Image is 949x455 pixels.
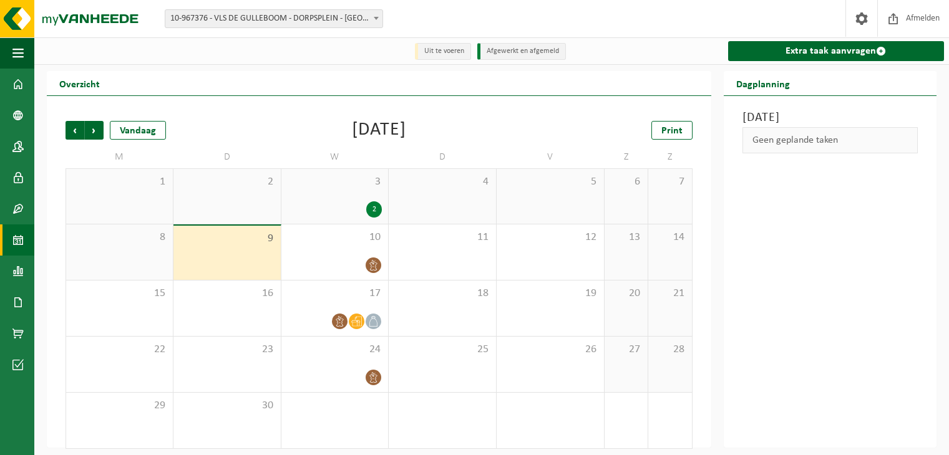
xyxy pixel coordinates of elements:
span: 13 [611,231,641,244]
span: 8 [72,231,167,244]
td: M [66,146,173,168]
span: 16 [180,287,275,300]
span: 24 [288,343,382,357]
li: Uit te voeren [415,43,471,60]
div: 2 [366,201,382,218]
span: 3 [288,175,382,189]
span: 22 [72,343,167,357]
td: D [389,146,497,168]
td: Z [605,146,648,168]
td: W [281,146,389,168]
span: 1 [72,175,167,189]
span: 10 [288,231,382,244]
span: 5 [503,175,598,189]
span: 10-967376 - VLS DE GULLEBOOM - DORPSPLEIN - GULLEGEM [165,9,383,28]
span: 17 [288,287,382,300]
li: Afgewerkt en afgemeld [477,43,566,60]
span: 21 [655,287,685,300]
span: 2 [180,175,275,189]
div: Vandaag [110,121,166,140]
span: 29 [72,399,167,413]
span: 7 [655,175,685,189]
div: Geen geplande taken [742,127,918,153]
iframe: chat widget [6,428,208,455]
a: Print [651,121,693,140]
h2: Overzicht [47,71,112,95]
td: V [497,146,605,168]
span: 14 [655,231,685,244]
td: D [173,146,281,168]
div: [DATE] [352,121,406,140]
span: 30 [180,399,275,413]
span: 25 [395,343,490,357]
span: 20 [611,287,641,300]
span: 10-967376 - VLS DE GULLEBOOM - DORPSPLEIN - GULLEGEM [165,10,382,27]
span: 15 [72,287,167,300]
h3: [DATE] [742,108,918,127]
h2: Dagplanning [724,71,802,95]
span: Print [661,126,683,136]
span: 11 [395,231,490,244]
span: Vorige [66,121,84,140]
span: 12 [503,231,598,244]
span: 18 [395,287,490,300]
td: Z [648,146,692,168]
span: 6 [611,175,641,189]
span: 4 [395,175,490,189]
span: 19 [503,287,598,300]
span: Volgende [85,121,104,140]
span: 28 [655,343,685,357]
span: 27 [611,343,641,357]
span: 26 [503,343,598,357]
span: 9 [180,232,275,246]
a: Extra taak aanvragen [728,41,945,61]
span: 23 [180,343,275,357]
